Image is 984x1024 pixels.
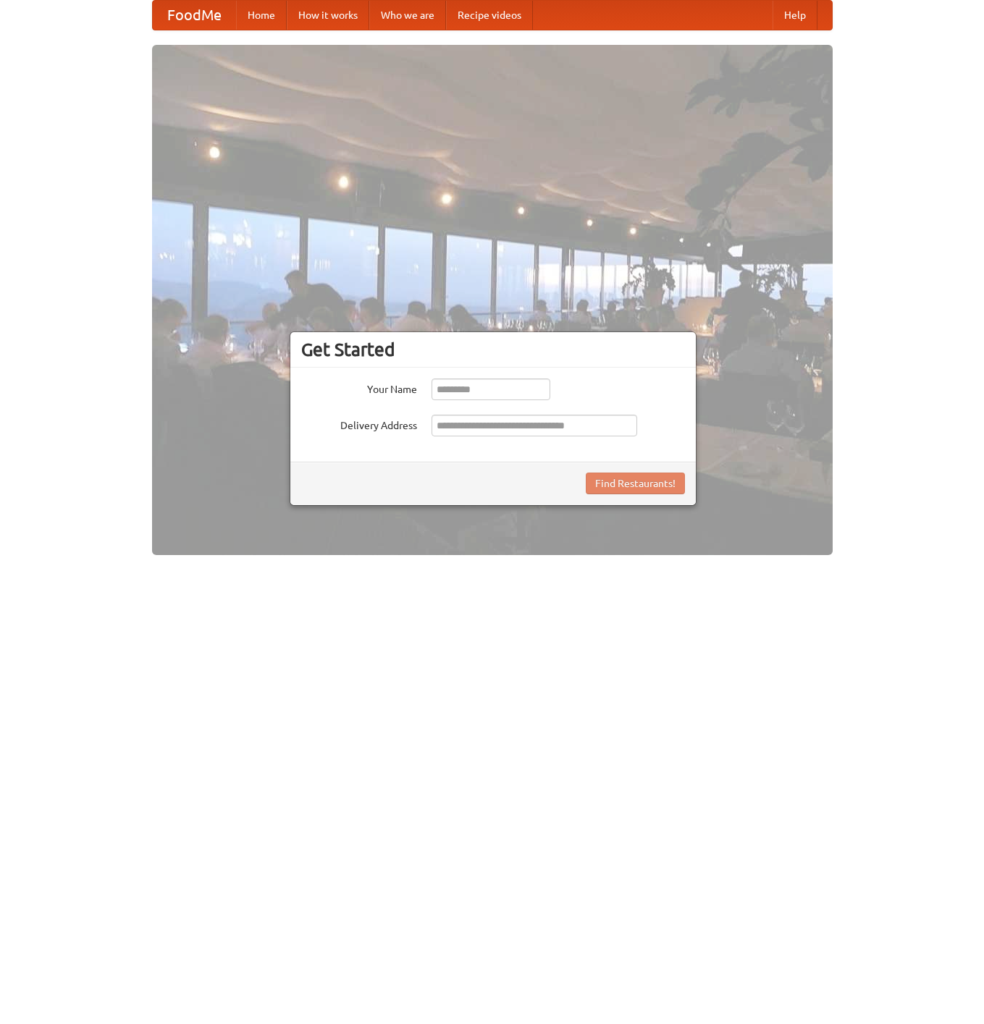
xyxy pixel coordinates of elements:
[446,1,533,30] a: Recipe videos
[301,378,417,397] label: Your Name
[236,1,287,30] a: Home
[586,473,685,494] button: Find Restaurants!
[301,339,685,360] h3: Get Started
[153,1,236,30] a: FoodMe
[773,1,817,30] a: Help
[287,1,369,30] a: How it works
[369,1,446,30] a: Who we are
[301,415,417,433] label: Delivery Address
